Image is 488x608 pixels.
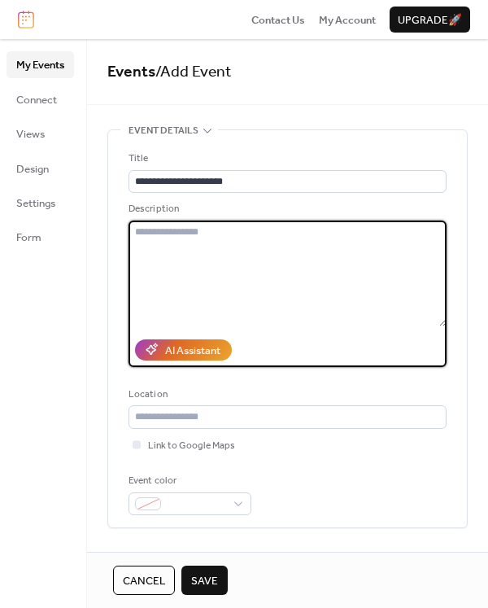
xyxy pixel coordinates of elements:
span: Cancel [123,573,165,589]
span: Event details [129,123,198,139]
div: Title [129,151,443,167]
a: Settings [7,190,74,216]
img: logo [18,11,34,28]
a: Contact Us [251,11,305,28]
span: My Account [319,12,376,28]
div: Description [129,201,443,217]
a: Connect [7,86,74,112]
span: Settings [16,195,55,212]
span: Form [16,230,41,246]
a: My Events [7,51,74,77]
span: Views [16,126,45,142]
button: Upgrade🚀 [390,7,470,33]
span: Link to Google Maps [148,438,235,454]
span: Connect [16,92,57,108]
span: Contact Us [251,12,305,28]
a: My Account [319,11,376,28]
span: My Events [16,57,64,73]
a: Form [7,224,74,250]
button: Save [181,566,228,595]
a: Design [7,155,74,182]
span: / Add Event [155,57,232,87]
span: Date and time [129,548,198,564]
div: Event color [129,473,248,489]
span: Upgrade 🚀 [398,12,462,28]
a: Views [7,120,74,147]
button: AI Assistant [135,339,232,361]
div: AI Assistant [165,343,220,359]
div: Location [129,387,443,403]
span: Design [16,161,49,177]
span: Save [191,573,218,589]
a: Events [107,57,155,87]
button: Cancel [113,566,175,595]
